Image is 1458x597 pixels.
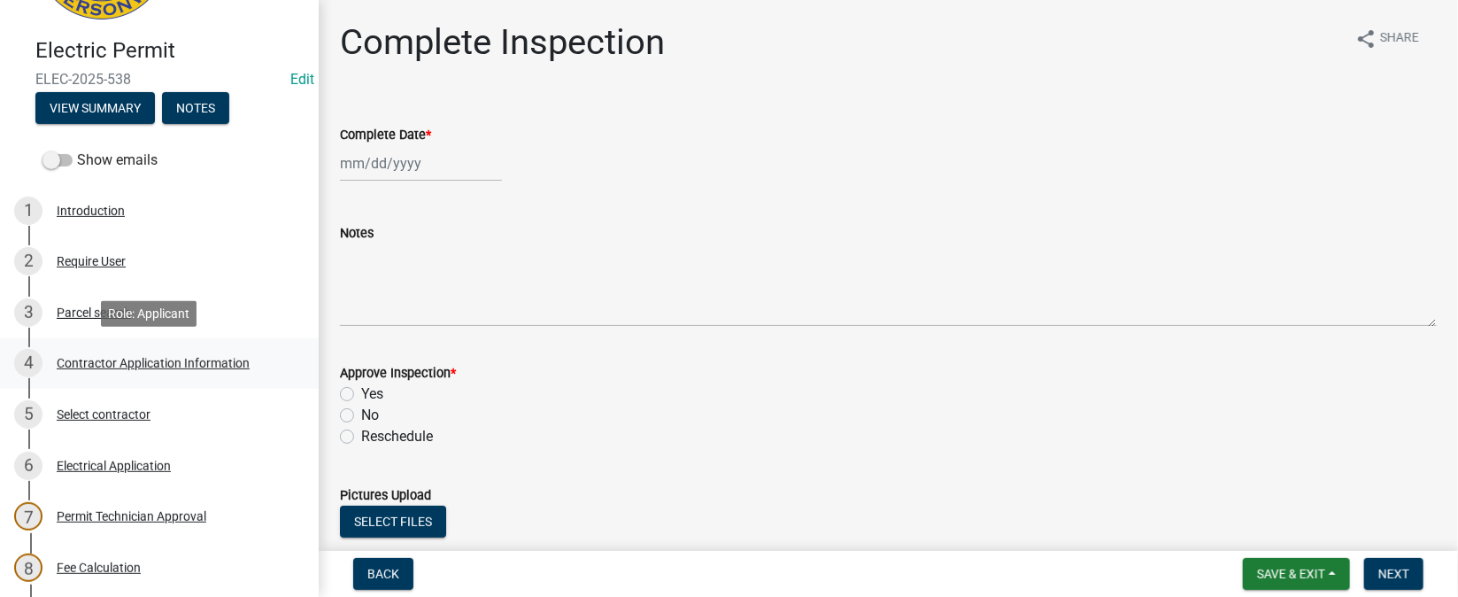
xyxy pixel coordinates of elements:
[57,562,141,574] div: Fee Calculation
[57,408,150,421] div: Select contractor
[57,460,171,472] div: Electrical Application
[101,300,197,326] div: Role: Applicant
[340,368,456,380] label: Approve Inspection
[1364,558,1423,590] button: Next
[14,298,42,327] div: 3
[340,145,502,182] input: mm/dd/yyyy
[1355,28,1377,50] i: share
[1380,28,1419,50] span: Share
[361,426,433,447] label: Reschedule
[290,71,314,88] wm-modal-confirm: Edit Application Number
[35,102,155,116] wm-modal-confirm: Summary
[14,197,42,225] div: 1
[162,102,229,116] wm-modal-confirm: Notes
[14,452,42,480] div: 6
[14,247,42,275] div: 2
[57,357,250,369] div: Contractor Application Information
[340,490,431,502] label: Pictures Upload
[1378,567,1409,581] span: Next
[57,205,125,217] div: Introduction
[1341,21,1433,56] button: shareShare
[57,510,206,523] div: Permit Technician Approval
[340,129,431,142] label: Complete Date
[35,71,283,88] span: ELEC-2025-538
[14,349,42,377] div: 4
[361,405,379,426] label: No
[35,92,155,124] button: View Summary
[14,400,42,429] div: 5
[57,306,131,319] div: Parcel search
[14,502,42,531] div: 7
[353,558,413,590] button: Back
[1243,558,1350,590] button: Save & Exit
[42,150,158,171] label: Show emails
[162,92,229,124] button: Notes
[35,38,305,64] h4: Electric Permit
[340,228,374,240] label: Notes
[1257,567,1325,581] span: Save & Exit
[290,71,314,88] a: Edit
[367,567,399,581] span: Back
[340,506,446,538] button: Select files
[14,554,42,582] div: 8
[340,21,665,64] h1: Complete Inspection
[361,384,383,405] label: Yes
[57,255,126,267] div: Require User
